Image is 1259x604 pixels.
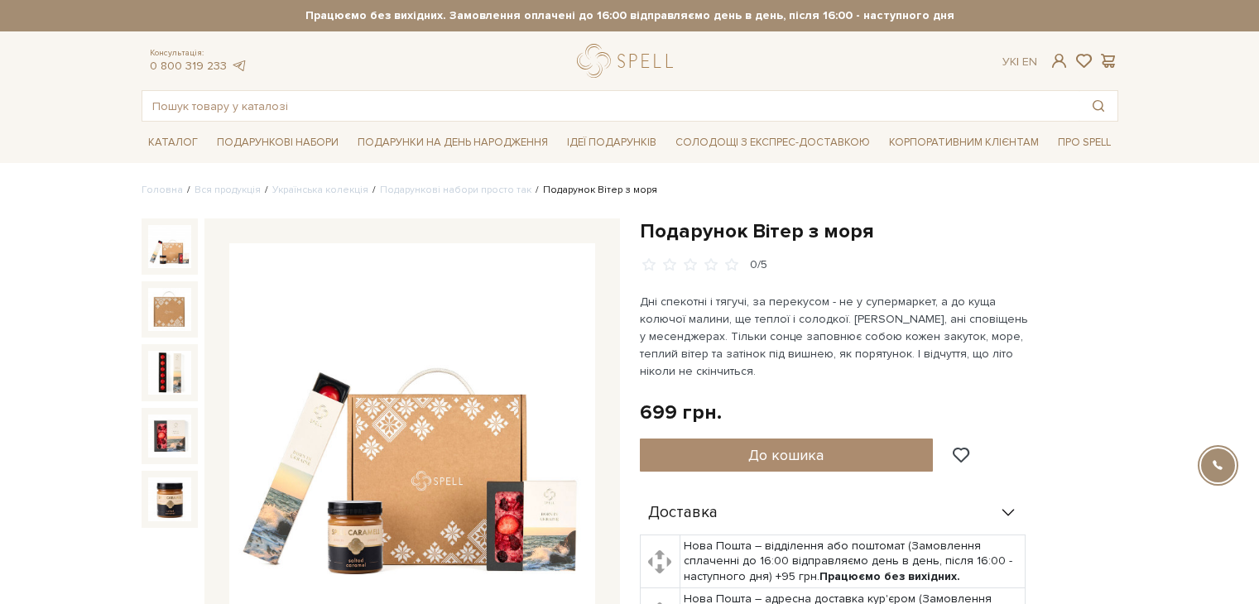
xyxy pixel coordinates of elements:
td: Нова Пошта – відділення або поштомат (Замовлення сплаченні до 16:00 відправляємо день в день, піс... [680,535,1025,588]
a: Подарунки на День народження [351,130,555,156]
img: Подарунок Вітер з моря [148,415,191,458]
span: | [1016,55,1019,69]
a: telegram [231,59,247,73]
a: Солодощі з експрес-доставкою [669,128,877,156]
a: Головна [142,184,183,196]
a: Вся продукція [195,184,261,196]
strong: Працюємо без вихідних. Замовлення оплачені до 16:00 відправляємо день в день, після 16:00 - насту... [142,8,1118,23]
div: 699 грн. [640,400,722,425]
h1: Подарунок Вітер з моря [640,218,1118,244]
img: Подарунок Вітер з моря [148,225,191,268]
a: 0 800 319 233 [150,59,227,73]
a: Каталог [142,130,204,156]
b: Працюємо без вихідних. [819,569,960,583]
span: Консультація: [150,48,247,59]
a: Про Spell [1051,130,1117,156]
div: Ук [1002,55,1037,70]
a: Подарункові набори просто так [380,184,531,196]
a: Корпоративним клієнтам [882,130,1045,156]
button: Пошук товару у каталозі [1079,91,1117,121]
a: Українська колекція [272,184,368,196]
div: 0/5 [750,257,767,273]
input: Пошук товару у каталозі [142,91,1079,121]
span: Доставка [648,506,718,520]
p: Дні спекотні і тягучі, за перекусом - не у супермаркет, а до куща колючої малини, ще теплої і сол... [640,293,1028,380]
a: En [1022,55,1037,69]
img: Подарунок Вітер з моря [148,351,191,394]
a: Подарункові набори [210,130,345,156]
button: До кошика [640,439,934,472]
img: Подарунок Вітер з моря [148,288,191,331]
a: logo [577,44,680,78]
span: До кошика [748,446,824,464]
li: Подарунок Вітер з моря [531,183,657,198]
a: Ідеї подарунків [560,130,663,156]
img: Подарунок Вітер з моря [148,477,191,520]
